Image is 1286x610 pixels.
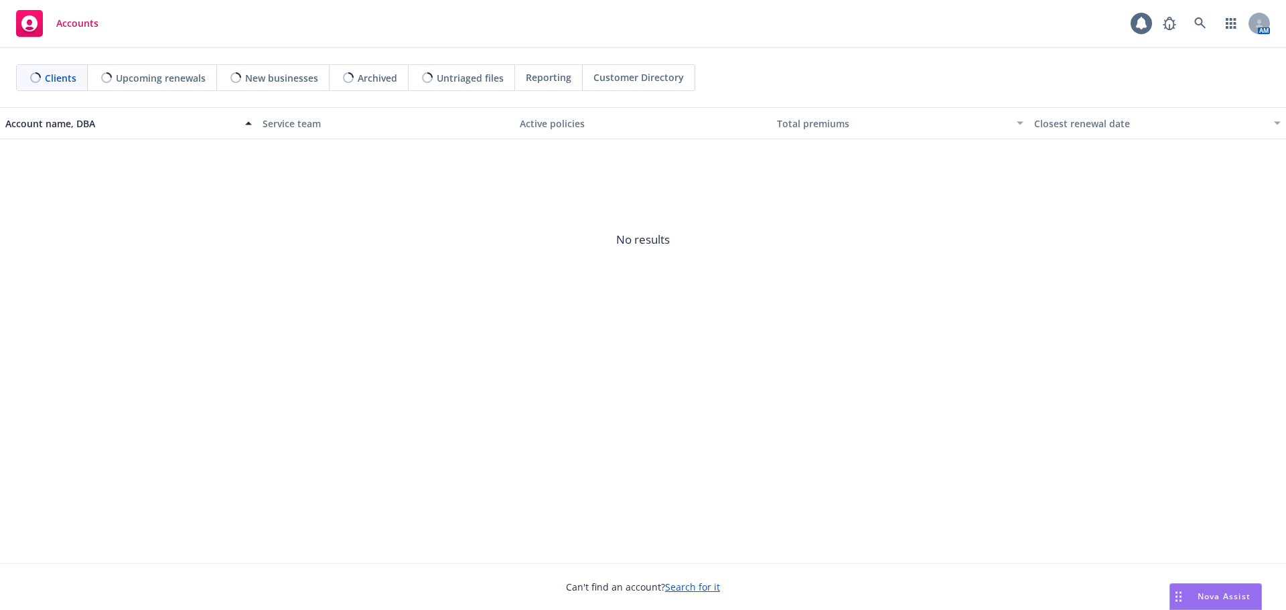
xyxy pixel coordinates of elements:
span: Nova Assist [1198,591,1251,602]
span: Clients [45,71,76,85]
div: Closest renewal date [1034,117,1266,131]
div: Total premiums [777,117,1009,131]
a: Switch app [1218,10,1244,37]
span: New businesses [245,71,318,85]
a: Report a Bug [1156,10,1183,37]
span: Customer Directory [593,70,684,84]
span: Untriaged files [437,71,504,85]
button: Closest renewal date [1029,107,1286,139]
a: Search [1187,10,1214,37]
span: Archived [358,71,397,85]
div: Account name, DBA [5,117,237,131]
span: Upcoming renewals [116,71,206,85]
a: Search for it [665,581,720,593]
button: Service team [257,107,514,139]
a: Accounts [11,5,104,42]
button: Active policies [514,107,772,139]
span: Can't find an account? [566,580,720,594]
span: Accounts [56,18,98,29]
button: Nova Assist [1169,583,1262,610]
button: Total premiums [772,107,1029,139]
div: Service team [263,117,509,131]
span: Reporting [526,70,571,84]
div: Drag to move [1170,584,1187,609]
div: Active policies [520,117,766,131]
